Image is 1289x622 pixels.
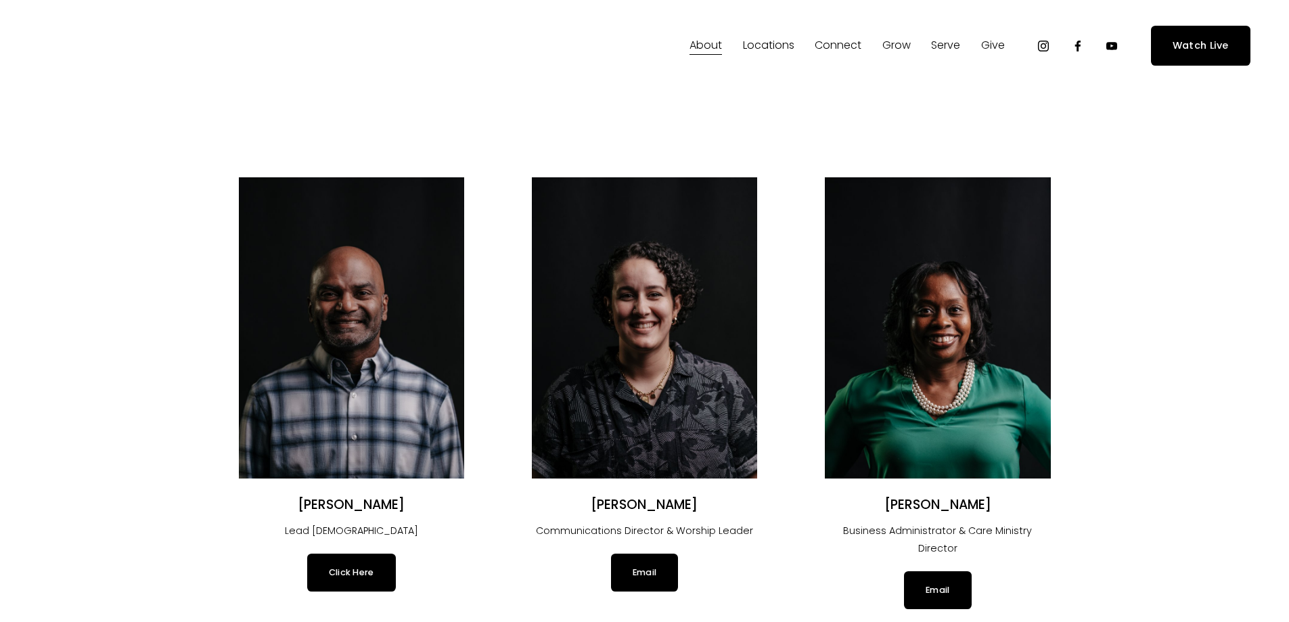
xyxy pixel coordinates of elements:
img: Angélica Smith [532,177,757,479]
a: Click Here [307,554,396,592]
span: About [689,36,722,55]
a: Facebook [1071,39,1085,53]
span: Grow [882,36,911,55]
a: Email [904,571,971,609]
a: Instagram [1037,39,1050,53]
span: Connect [815,36,861,55]
a: folder dropdown [743,35,794,57]
a: folder dropdown [882,35,911,57]
span: Locations [743,36,794,55]
a: folder dropdown [931,35,960,57]
p: Lead [DEMOGRAPHIC_DATA] [239,523,464,540]
a: folder dropdown [815,35,861,57]
a: Watch Live [1151,26,1250,66]
p: Communications Director & Worship Leader [532,523,757,540]
span: Give [981,36,1005,55]
h2: [PERSON_NAME] [825,497,1050,514]
a: YouTube [1105,39,1118,53]
h2: [PERSON_NAME] [532,497,757,514]
h2: [PERSON_NAME] [239,497,464,514]
a: folder dropdown [981,35,1005,57]
img: Fellowship Memphis [39,32,227,60]
a: folder dropdown [689,35,722,57]
span: Serve [931,36,960,55]
p: Business Administrator & Care Ministry Director [825,523,1050,558]
a: Email [611,554,678,592]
